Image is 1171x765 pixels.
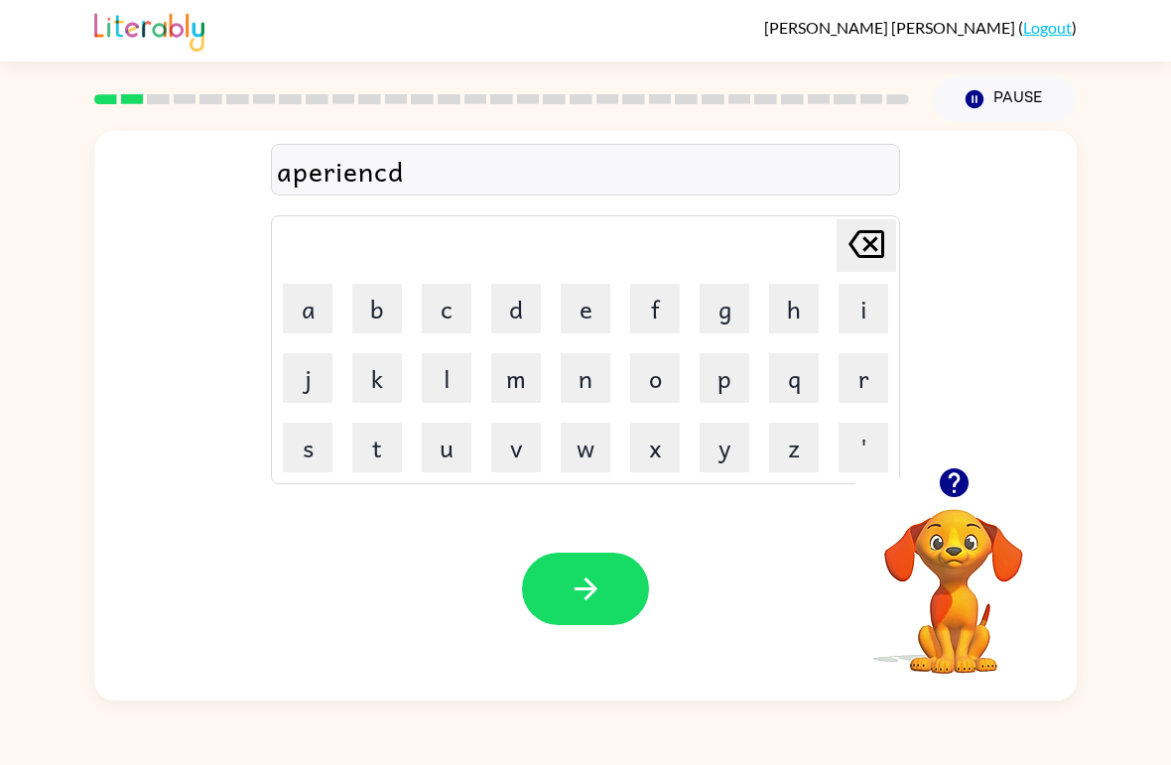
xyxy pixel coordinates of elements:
button: v [491,423,541,472]
button: d [491,284,541,333]
button: s [283,423,332,472]
button: p [700,353,749,403]
button: j [283,353,332,403]
button: y [700,423,749,472]
div: ( ) [764,18,1077,37]
button: a [283,284,332,333]
img: Literably [94,8,204,52]
button: c [422,284,471,333]
video: Your browser must support playing .mp4 files to use Literably. Please try using another browser. [854,478,1053,677]
button: b [352,284,402,333]
span: [PERSON_NAME] [PERSON_NAME] [764,18,1018,37]
button: n [561,353,610,403]
button: k [352,353,402,403]
button: o [630,353,680,403]
button: m [491,353,541,403]
button: f [630,284,680,333]
button: x [630,423,680,472]
button: ' [839,423,888,472]
button: q [769,353,819,403]
button: i [839,284,888,333]
button: h [769,284,819,333]
button: t [352,423,402,472]
button: z [769,423,819,472]
button: r [839,353,888,403]
button: e [561,284,610,333]
button: l [422,353,471,403]
button: g [700,284,749,333]
div: aperiencd [277,150,894,191]
button: w [561,423,610,472]
button: u [422,423,471,472]
button: Pause [933,76,1077,122]
a: Logout [1023,18,1072,37]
